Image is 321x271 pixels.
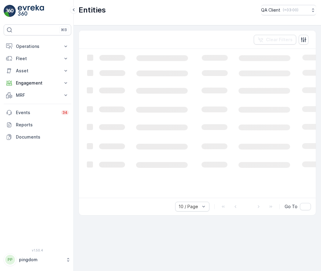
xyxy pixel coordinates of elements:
a: Events34 [4,107,71,119]
p: ⌘B [61,27,67,32]
p: Documents [16,134,69,140]
p: QA Client [261,7,280,13]
div: PP [5,255,15,265]
button: Clear Filters [254,35,296,45]
img: logo [4,5,16,17]
button: Fleet [4,52,71,65]
p: Fleet [16,56,59,62]
p: Asset [16,68,59,74]
p: Events [16,110,57,116]
button: Asset [4,65,71,77]
a: Reports [4,119,71,131]
span: Go To [285,204,297,210]
button: PPpingdom [4,253,71,266]
span: v 1.50.4 [4,248,71,252]
p: MRF [16,92,59,98]
p: Clear Filters [266,37,293,43]
p: Entities [79,5,106,15]
button: QA Client(+03:00) [261,5,316,15]
button: Engagement [4,77,71,89]
p: Operations [16,43,59,49]
a: Documents [4,131,71,143]
button: Operations [4,40,71,52]
p: Reports [16,122,69,128]
img: logo_light-DOdMpM7g.png [18,5,44,17]
p: pingdom [19,257,63,263]
p: 34 [62,110,68,115]
p: Engagement [16,80,59,86]
button: MRF [4,89,71,101]
p: ( +03:00 ) [283,8,298,13]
